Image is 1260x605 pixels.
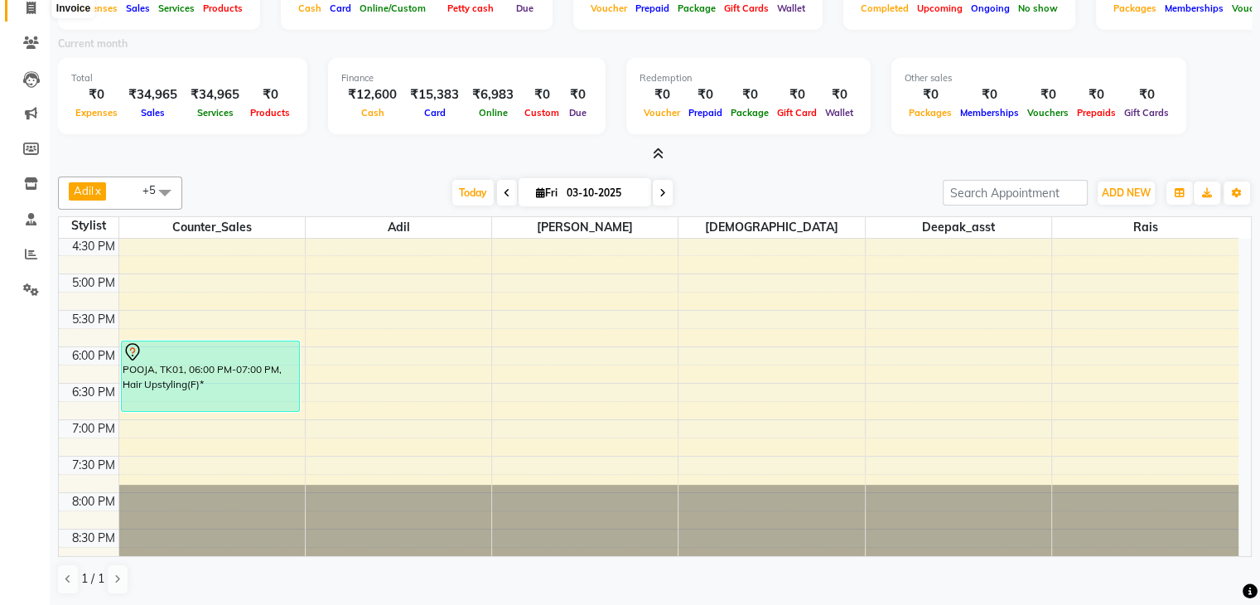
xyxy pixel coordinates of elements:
[587,2,631,14] span: Voucher
[69,238,118,255] div: 4:30 PM
[69,493,118,511] div: 8:00 PM
[1023,85,1073,104] div: ₹0
[857,2,913,14] span: Completed
[341,85,403,104] div: ₹12,600
[71,71,294,85] div: Total
[69,530,118,547] div: 8:30 PM
[306,217,491,238] span: Adil
[122,2,154,14] span: Sales
[69,347,118,365] div: 6:00 PM
[512,2,538,14] span: Due
[94,184,101,197] a: x
[562,181,644,206] input: 2025-10-03
[640,71,857,85] div: Redemption
[956,107,1023,119] span: Memberships
[59,217,118,235] div: Stylist
[199,2,247,14] span: Products
[727,85,773,104] div: ₹0
[1102,186,1151,199] span: ADD NEW
[1109,2,1161,14] span: Packages
[326,2,355,14] span: Card
[122,341,300,411] div: POOJA, TK01, 06:00 PM-07:00 PM, Hair Upstyling(F)*
[466,85,520,104] div: ₹6,983
[58,36,128,51] label: Current month
[905,71,1173,85] div: Other sales
[357,107,389,119] span: Cash
[74,184,94,197] span: Adil
[119,217,305,238] span: Counter_Sales
[773,107,821,119] span: Gift Card
[913,2,967,14] span: Upcoming
[684,85,727,104] div: ₹0
[122,85,184,104] div: ₹34,965
[1098,181,1155,205] button: ADD NEW
[246,107,294,119] span: Products
[69,384,118,401] div: 6:30 PM
[294,2,326,14] span: Cash
[69,311,118,328] div: 5:30 PM
[866,217,1051,238] span: Deepak_asst
[420,107,450,119] span: Card
[81,570,104,588] span: 1 / 1
[71,85,122,104] div: ₹0
[69,420,118,438] div: 7:00 PM
[905,85,956,104] div: ₹0
[1073,107,1120,119] span: Prepaids
[532,186,562,199] span: Fri
[71,107,122,119] span: Expenses
[184,85,246,104] div: ₹34,965
[492,217,678,238] span: [PERSON_NAME]
[1052,217,1238,238] span: Rais
[673,2,720,14] span: Package
[720,2,773,14] span: Gift Cards
[403,85,466,104] div: ₹15,383
[640,85,684,104] div: ₹0
[773,85,821,104] div: ₹0
[443,2,498,14] span: Petty cash
[640,107,684,119] span: Voucher
[452,180,494,206] span: Today
[246,85,294,104] div: ₹0
[193,107,238,119] span: Services
[1014,2,1062,14] span: No show
[520,107,563,119] span: Custom
[684,107,727,119] span: Prepaid
[905,107,956,119] span: Packages
[1120,107,1173,119] span: Gift Cards
[821,107,857,119] span: Wallet
[341,71,592,85] div: Finance
[154,2,199,14] span: Services
[727,107,773,119] span: Package
[1161,2,1228,14] span: Memberships
[563,85,592,104] div: ₹0
[69,457,118,474] div: 7:30 PM
[773,2,809,14] span: Wallet
[631,2,673,14] span: Prepaid
[1120,85,1173,104] div: ₹0
[1073,85,1120,104] div: ₹0
[678,217,864,238] span: [DEMOGRAPHIC_DATA]
[137,107,169,119] span: Sales
[967,2,1014,14] span: Ongoing
[943,180,1088,206] input: Search Appointment
[475,107,512,119] span: Online
[1023,107,1073,119] span: Vouchers
[520,85,563,104] div: ₹0
[821,85,857,104] div: ₹0
[355,2,430,14] span: Online/Custom
[956,85,1023,104] div: ₹0
[69,274,118,292] div: 5:00 PM
[565,107,591,119] span: Due
[142,183,168,196] span: +5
